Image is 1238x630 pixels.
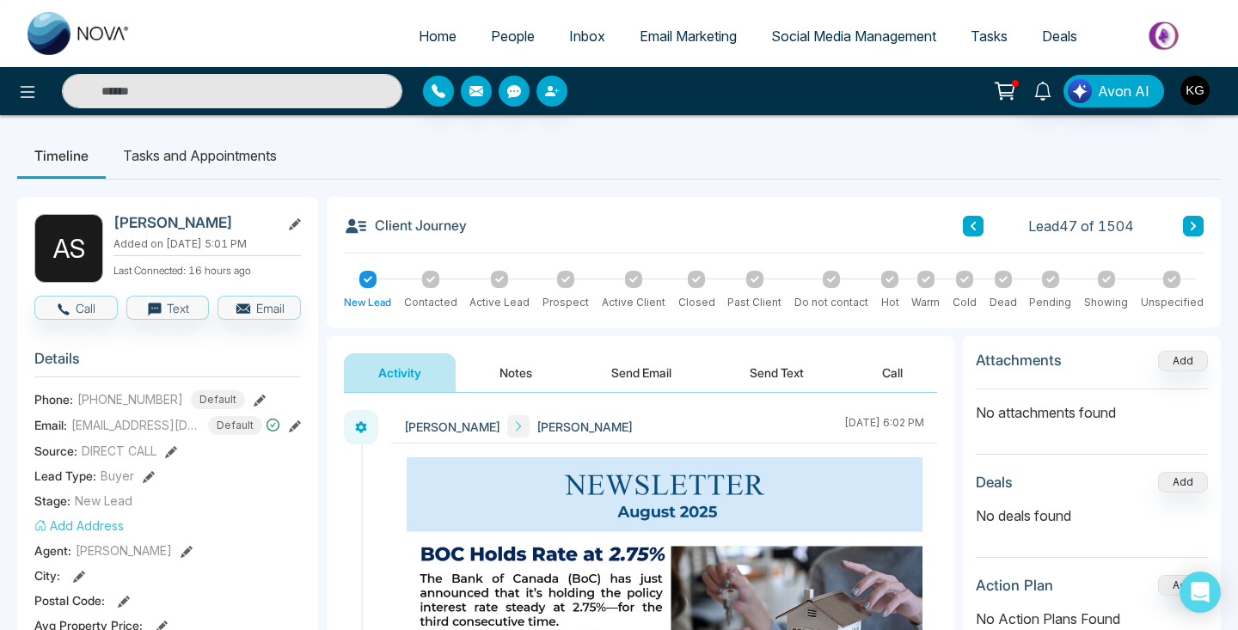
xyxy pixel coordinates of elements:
[34,350,301,376] h3: Details
[28,12,131,55] img: Nova CRM Logo
[1029,295,1071,310] div: Pending
[34,591,105,609] span: Postal Code :
[1158,575,1208,596] button: Add
[404,295,457,310] div: Contacted
[17,132,106,179] li: Timeline
[1098,81,1149,101] span: Avon AI
[34,467,96,485] span: Lead Type:
[1103,16,1228,55] img: Market-place.gif
[465,353,567,392] button: Notes
[602,295,665,310] div: Active Client
[218,296,301,320] button: Email
[1068,79,1092,103] img: Lead Flow
[34,442,77,460] span: Source:
[101,467,134,485] span: Buyer
[113,236,301,252] p: Added on [DATE] 5:01 PM
[474,20,552,52] a: People
[953,295,977,310] div: Cold
[971,28,1008,45] span: Tasks
[404,418,500,436] span: [PERSON_NAME]
[976,577,1053,594] h3: Action Plan
[191,390,245,409] span: Default
[34,390,73,408] span: Phone:
[794,295,868,310] div: Do not contact
[1028,216,1134,236] span: Lead 47 of 1504
[552,20,622,52] a: Inbox
[34,517,124,535] button: Add Address
[1084,295,1128,310] div: Showing
[1158,351,1208,371] button: Add
[34,296,118,320] button: Call
[727,295,781,310] div: Past Client
[34,492,70,510] span: Stage:
[34,416,67,434] span: Email:
[401,20,474,52] a: Home
[953,20,1025,52] a: Tasks
[1025,20,1094,52] a: Deals
[976,389,1208,423] p: No attachments found
[976,609,1208,629] p: No Action Plans Found
[113,260,301,278] p: Last Connected: 16 hours ago
[990,295,1017,310] div: Dead
[622,20,754,52] a: Email Marketing
[536,418,633,436] span: [PERSON_NAME]
[469,295,530,310] div: Active Lead
[34,541,71,560] span: Agent:
[106,132,294,179] li: Tasks and Appointments
[569,28,605,45] span: Inbox
[844,415,924,437] div: [DATE] 6:02 PM
[344,353,456,392] button: Activity
[77,390,183,408] span: [PHONE_NUMBER]
[848,353,937,392] button: Call
[208,416,262,435] span: Default
[1158,472,1208,492] button: Add
[344,214,467,238] h3: Client Journey
[76,541,172,560] span: [PERSON_NAME]
[976,505,1208,526] p: No deals found
[678,295,715,310] div: Closed
[577,353,706,392] button: Send Email
[754,20,953,52] a: Social Media Management
[419,28,457,45] span: Home
[71,416,200,434] span: [EMAIL_ADDRESS][DOMAIN_NAME]
[1158,352,1208,367] span: Add
[491,28,535,45] span: People
[771,28,936,45] span: Social Media Management
[344,295,391,310] div: New Lead
[911,295,940,310] div: Warm
[640,28,737,45] span: Email Marketing
[976,474,1013,491] h3: Deals
[1180,572,1221,613] div: Open Intercom Messenger
[542,295,589,310] div: Prospect
[881,295,899,310] div: Hot
[715,353,838,392] button: Send Text
[113,214,273,231] h2: [PERSON_NAME]
[34,214,103,283] div: A S
[1063,75,1164,107] button: Avon AI
[1141,295,1204,310] div: Unspecified
[82,442,156,460] span: DIRECT CALL
[1180,76,1210,105] img: User Avatar
[1042,28,1077,45] span: Deals
[126,296,210,320] button: Text
[34,566,60,584] span: City :
[75,492,132,510] span: New Lead
[976,352,1062,369] h3: Attachments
